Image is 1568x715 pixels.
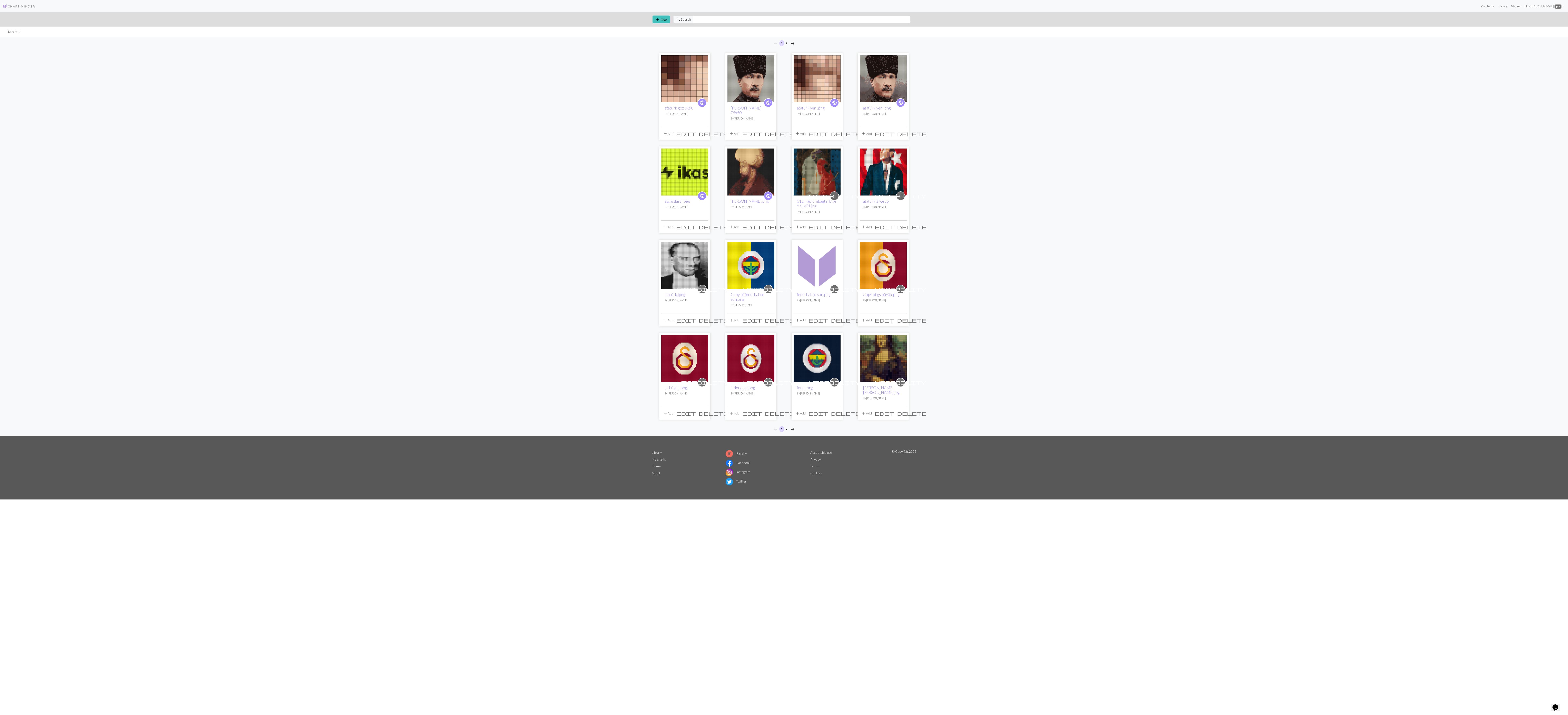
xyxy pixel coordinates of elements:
i: private [809,285,860,293]
span: delete [765,410,794,416]
img: 012_kaplumbagterbiyecisi_v01.jpg [794,149,841,196]
button: 2 [784,40,789,46]
i: private [875,285,926,293]
p: By [PERSON_NAME] [797,392,837,395]
a: Privacy [810,457,821,461]
a: fatih sultan mehmet.png [727,170,774,173]
button: Delete [697,409,729,417]
i: Edit [808,131,828,136]
button: Delete [763,316,796,324]
p: By [PERSON_NAME] [797,210,837,214]
i: Edit [676,131,696,136]
img: galatasaray [727,335,774,382]
a: fenerbahce son.png [727,263,774,267]
i: private [743,285,794,293]
i: Edit [808,225,828,229]
a: gs büyük.png [661,356,708,360]
span: edit [742,224,762,230]
span: arrow_forward [790,41,795,46]
button: Edit [675,316,697,324]
a: public [896,98,905,107]
span: add [861,131,866,136]
a: My charts [652,457,666,461]
button: Add [727,130,741,137]
img: fenerbahce son.png [794,242,841,289]
span: arrow_forward [790,427,795,432]
p: By [PERSON_NAME] [863,298,903,302]
span: add [663,224,668,230]
i: public [766,192,771,200]
a: 012_kaplumbagterbiyecisi_v01.jpg [794,170,841,173]
span: delete [897,317,927,323]
a: atatürk 2.webp [863,199,889,203]
button: Add [860,130,873,137]
i: Edit [808,318,828,323]
img: ikas [661,149,708,196]
button: Edit [741,316,763,324]
i: Edit [742,411,762,416]
button: Next [789,426,797,433]
a: gs büyük.png [860,263,907,267]
button: 1 [779,40,784,46]
span: public [766,99,771,106]
button: New [653,16,670,23]
p: By [PERSON_NAME] [665,298,705,302]
span: delete [831,224,860,230]
span: edit [808,131,828,136]
img: atatürk yeni.png [860,55,907,102]
span: add [795,224,800,230]
i: Edit [875,318,894,323]
span: add [861,317,866,323]
span: delete [897,410,927,416]
i: Edit [742,318,762,323]
button: Edit [807,316,830,324]
nav: Page navigation [771,40,797,47]
button: Delete [763,130,796,137]
button: Delete [896,409,928,417]
img: Logo [2,4,35,9]
button: Edit [873,130,896,137]
span: add [663,317,668,323]
button: Edit [873,316,896,324]
li: My charts [7,30,18,34]
button: Edit [807,223,830,231]
i: Edit [875,411,894,416]
i: Edit [676,318,696,323]
i: Edit [676,225,696,229]
i: public [832,99,837,107]
a: atatürk göz 36x8 [665,106,693,110]
button: Add [727,409,741,417]
span: delete [699,317,728,323]
a: public [698,191,707,200]
span: visibility [743,379,794,385]
span: edit [808,224,828,230]
span: add [795,410,800,416]
span: visibility [677,286,728,292]
span: delete [897,131,927,136]
p: © Copyright 2025 [892,449,916,486]
i: Edit [676,411,696,416]
i: private [875,192,926,200]
span: visibility [677,379,728,385]
a: Instagram [726,470,750,474]
span: edit [676,131,696,136]
button: Delete [697,130,729,137]
button: Edit [675,130,697,137]
span: add [729,224,734,230]
span: edit [808,317,828,323]
button: 2 [784,426,789,432]
button: Add [661,409,675,417]
button: Delete [896,316,928,324]
img: fener.png [794,335,841,382]
img: Instagram logo [726,469,733,476]
button: Add [794,223,807,231]
span: add [729,131,734,136]
button: Delete [830,409,862,417]
a: mona lisa.jpg [860,356,907,360]
span: delete [831,410,860,416]
a: Copy of fenerbahce son.png [731,292,764,302]
button: Edit [741,409,763,417]
img: mona lisa.jpg [860,335,907,382]
a: Ekran Resmi 2025-07-04 21.56.23.png [661,76,708,80]
a: Terms [810,464,819,468]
